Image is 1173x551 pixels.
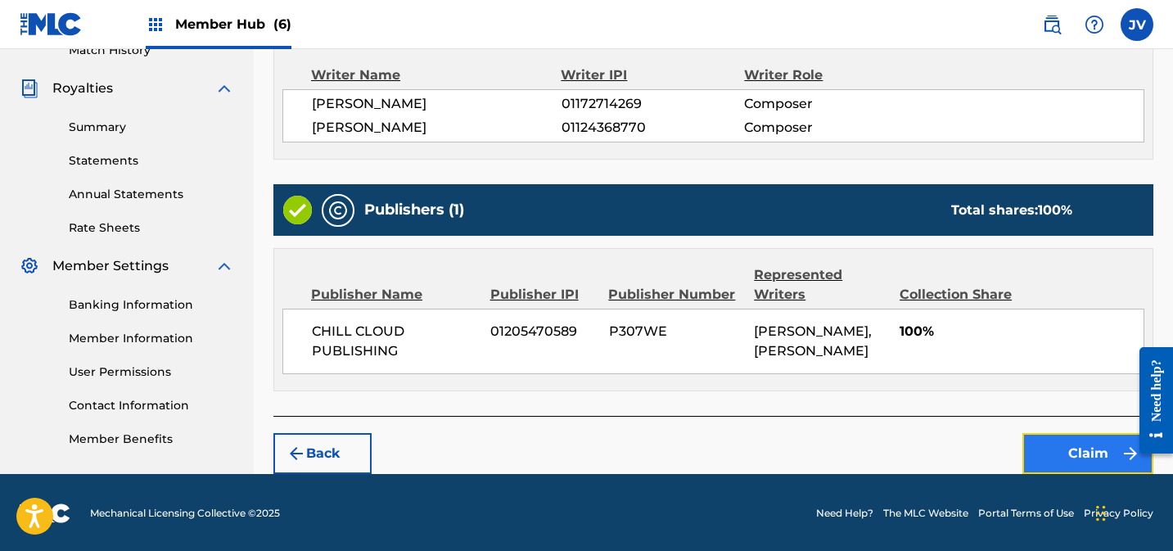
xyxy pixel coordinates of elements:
img: logo [20,504,70,523]
img: help [1085,15,1104,34]
img: f7272a7cc735f4ea7f67.svg [1121,444,1140,463]
div: Writer IPI [561,65,744,85]
div: Total shares: [951,201,1072,220]
img: Top Rightsholders [146,15,165,34]
a: Contact Information [69,397,234,414]
a: Rate Sheets [69,219,234,237]
div: Help [1078,8,1111,41]
img: MLC Logo [20,12,83,36]
a: Portal Terms of Use [978,506,1074,521]
span: Mechanical Licensing Collective © 2025 [90,506,280,521]
img: Publishers [328,201,348,220]
a: User Permissions [69,364,234,381]
a: Annual Statements [69,186,234,203]
img: 7ee5dd4eb1f8a8e3ef2f.svg [286,444,306,463]
div: Writer Name [311,65,561,85]
div: Publisher IPI [490,285,597,305]
img: expand [214,256,234,276]
img: expand [214,79,234,98]
span: [PERSON_NAME], [PERSON_NAME] [754,323,872,359]
a: Summary [69,119,234,136]
span: [PERSON_NAME] [312,94,562,114]
button: Back [273,433,372,474]
iframe: Resource Center [1127,335,1173,467]
span: 100 % [1038,202,1072,218]
span: Member Hub [175,15,291,34]
div: Collection Share [900,285,1025,305]
span: 100% [900,322,1144,341]
a: Match History [69,42,234,59]
a: The MLC Website [883,506,968,521]
span: CHILL CLOUD PUBLISHING [312,322,478,361]
a: Need Help? [816,506,873,521]
span: Royalties [52,79,113,98]
img: Valid [283,196,312,224]
span: 01172714269 [562,94,745,114]
img: Member Settings [20,256,39,276]
span: [PERSON_NAME] [312,118,562,138]
img: search [1042,15,1062,34]
img: Royalties [20,79,39,98]
a: Privacy Policy [1084,506,1153,521]
span: (6) [273,16,291,32]
span: 01205470589 [490,322,597,341]
div: Drag [1096,489,1106,538]
iframe: Chat Widget [1091,472,1173,551]
h5: Publishers (1) [364,201,464,219]
a: Public Search [1035,8,1068,41]
div: Represented Writers [754,265,887,305]
div: User Menu [1121,8,1153,41]
a: Member Benefits [69,431,234,448]
button: Claim [1022,433,1153,474]
a: Banking Information [69,296,234,314]
div: Publisher Name [311,285,478,305]
span: 01124368770 [562,118,745,138]
span: Composer [744,118,910,138]
a: Statements [69,152,234,169]
div: Writer Role [744,65,911,85]
span: Composer [744,94,910,114]
span: P307WE [609,322,742,341]
div: Publisher Number [608,285,742,305]
span: Member Settings [52,256,169,276]
a: Member Information [69,330,234,347]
